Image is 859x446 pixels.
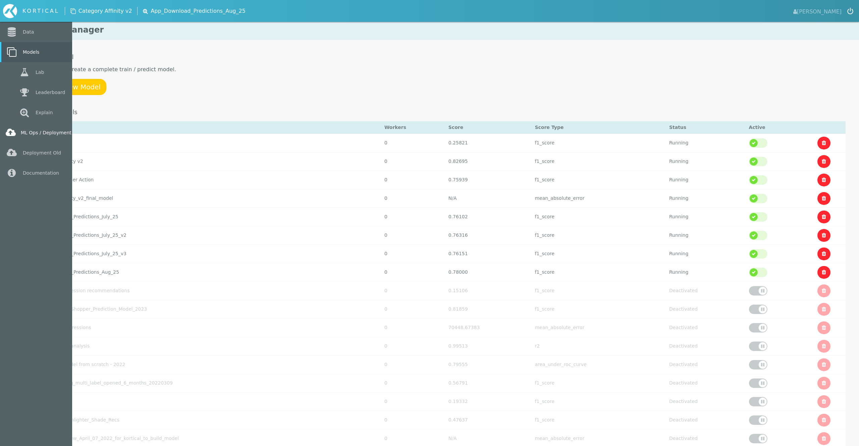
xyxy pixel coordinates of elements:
td: 0 [382,152,446,171]
span: Running [669,269,688,275]
td: email_targeting_multi_label_opened_6_months_20220309 [34,374,382,392]
td: f1_score [532,171,666,189]
td: N/A [446,189,532,208]
td: f1_score [532,226,666,244]
td: area_under_roc_curve [532,355,666,374]
td: IN-101-dev [34,392,382,411]
a: KORTICAL [3,4,65,18]
p: Click here to create a complete train / predict model. [34,65,846,74]
span: Deactivated [669,380,698,386]
td: 0 [382,300,446,318]
h2: Create Model [34,53,846,61]
td: 0 [382,208,446,226]
td: 70448.67383 [446,318,532,337]
td: New churn model from scratch - 2022 [34,355,382,374]
span: Deactivated [669,417,698,422]
span: Running [669,232,688,238]
td: App_Download_Predictions_July_25 [34,208,382,226]
td: IN-101 [34,134,382,152]
span: Deactivated [669,288,698,293]
td: category_affinity_v2_final_model [34,189,382,208]
td: 0.76102 [446,208,532,226]
span: Running [669,195,688,201]
td: f1_score [532,152,666,171]
td: 0.47637 [446,411,532,429]
td: IN-101 Same-session recommendations [34,281,382,300]
td: 0 [382,411,446,429]
td: 0 [382,392,446,411]
span: Running [669,177,688,182]
td: App_Download_Predictions_Aug_25 [34,263,382,281]
td: f1_score [532,134,666,152]
h1: Model Manager [20,20,859,40]
td: 0.79555 [446,355,532,374]
td: 0.81859 [446,300,532,318]
td: 0 [382,263,446,281]
td: f1_score [532,281,666,300]
th: Status [666,121,746,134]
td: mean_absolute_error [532,189,666,208]
h2: Your Models [34,108,846,116]
td: 0.15106 [446,281,532,300]
td: 0 [382,244,446,263]
td: f1_score [532,392,666,411]
td: f1_score [532,244,666,263]
td: 0.25821 [446,134,532,152]
td: App_Download_Predictions_July_25_v3 [34,244,382,263]
span: Running [669,159,688,164]
span: Deactivated [669,343,698,349]
th: Score [446,121,532,134]
td: 0 [382,171,446,189]
td: mean_absolute_error [532,318,666,337]
td: 0 [382,189,446,208]
span: Deactivated [669,325,698,330]
td: 0.56791 [446,374,532,392]
th: Name [34,121,382,134]
td: f1_score [532,411,666,429]
td: r2 [532,337,666,355]
td: 0.78000 [446,263,532,281]
td: 0 [382,134,446,152]
th: Active [746,121,802,134]
span: [PERSON_NAME] [793,6,842,16]
img: icon-kortical.svg [3,4,17,18]
div: KORTICAL [22,7,59,15]
span: Running [669,214,688,219]
td: 0.99513 [446,337,532,355]
td: 0 [382,355,446,374]
td: 0 [382,374,446,392]
td: 0.75939 [446,171,532,189]
th: Score Type [532,121,666,134]
td: 0 [382,281,446,300]
th: Workers [382,121,446,134]
td: f1_score [532,263,666,281]
td: 0 [382,318,446,337]
td: f1_score [532,374,666,392]
span: Deactivated [669,436,698,441]
td: Hollywood_Highlighter_Shade_Recs [34,411,382,429]
span: Deactivated [669,362,698,367]
td: Next Best Banner Action [34,171,382,189]
td: Masterclasses analysis [34,337,382,355]
td: US_search_impressions [34,318,382,337]
td: 0 [382,226,446,244]
span: Deactivated [669,399,698,404]
td: f1_score [532,300,666,318]
td: Category Affinity v2 [34,152,382,171]
td: 0.19332 [446,392,532,411]
span: Running [669,140,688,145]
td: 0.82695 [446,152,532,171]
span: Deactivated [669,306,698,312]
td: 0.76316 [446,226,532,244]
div: Home [3,4,65,18]
td: 0.76151 [446,244,532,263]
td: App_Download_Predictions_July_25_v2 [34,226,382,244]
span: Running [669,251,688,256]
img: icon-logout.svg [847,8,853,14]
td: f1_score [532,208,666,226]
td: 0 [382,337,446,355]
td: Summer_Sale_Shopper_Prediction_Model_2023 [34,300,382,318]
